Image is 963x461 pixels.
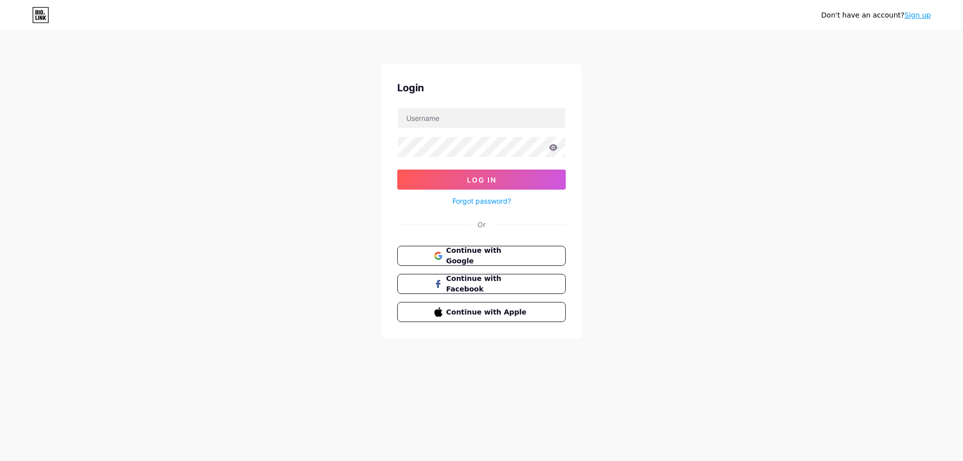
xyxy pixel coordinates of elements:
[821,10,931,21] div: Don't have an account?
[398,108,565,128] input: Username
[397,246,566,266] button: Continue with Google
[452,196,511,206] a: Forgot password?
[446,245,529,266] span: Continue with Google
[397,302,566,322] button: Continue with Apple
[477,219,486,230] div: Or
[446,273,529,294] span: Continue with Facebook
[397,170,566,190] button: Log In
[397,274,566,294] button: Continue with Facebook
[904,11,931,19] a: Sign up
[467,176,497,184] span: Log In
[397,80,566,95] div: Login
[446,307,529,318] span: Continue with Apple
